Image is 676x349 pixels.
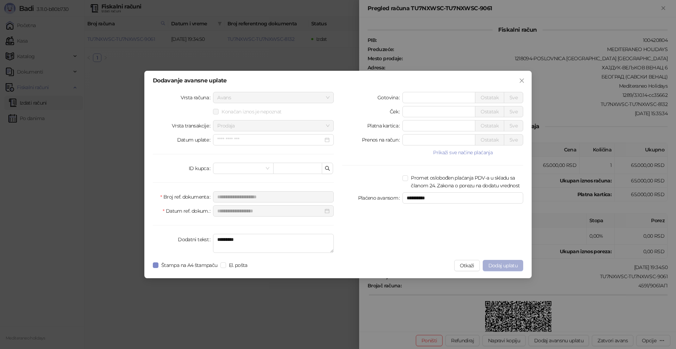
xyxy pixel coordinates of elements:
span: Štampa na A4 štampaču [158,261,220,269]
button: Sve [504,106,523,117]
button: Ostatak [475,106,504,117]
label: Ček [390,106,402,117]
span: Zatvori [516,78,527,83]
button: Ostatak [475,92,504,103]
span: Konačan iznos je nepoznat [219,108,284,116]
input: Broj ref. dokumenta [213,191,334,202]
label: Broj ref. dokumenta [160,191,213,202]
label: Vrsta računa [181,92,213,103]
span: Prodaja [217,120,330,131]
button: Sve [504,92,523,103]
input: Datum uplate [217,136,323,144]
span: Dodaj uplatu [488,262,518,269]
label: Datum uplate [177,134,213,145]
textarea: Dodatni tekst [213,234,334,253]
span: Promet oslobođen plaćanja PDV-a u skladu sa članom 24. Zakona o porezu na dodatu vrednost [408,174,523,189]
button: Ostatak [475,134,504,145]
button: Ostatak [475,120,504,131]
label: Platna kartica [367,120,402,131]
button: Dodaj uplatu [483,260,523,271]
button: Close [516,75,527,86]
button: Sve [504,120,523,131]
label: ID kupca [189,163,213,174]
label: Gotovina [377,92,402,103]
div: Dodavanje avansne uplate [153,78,523,83]
span: El. pošta [226,261,250,269]
span: Avans [217,92,330,103]
button: Sve [504,134,523,145]
button: Otkaži [454,260,480,271]
label: Vrsta transakcije [172,120,213,131]
span: close [519,78,525,83]
label: Plaćeno avansom [358,192,403,204]
label: Datum ref. dokum. [163,205,213,217]
label: Prenos na račun [362,134,403,145]
button: Prikaži sve načine plaćanja [402,148,523,157]
label: Dodatni tekst [178,234,213,245]
input: Datum ref. dokum. [217,207,323,215]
